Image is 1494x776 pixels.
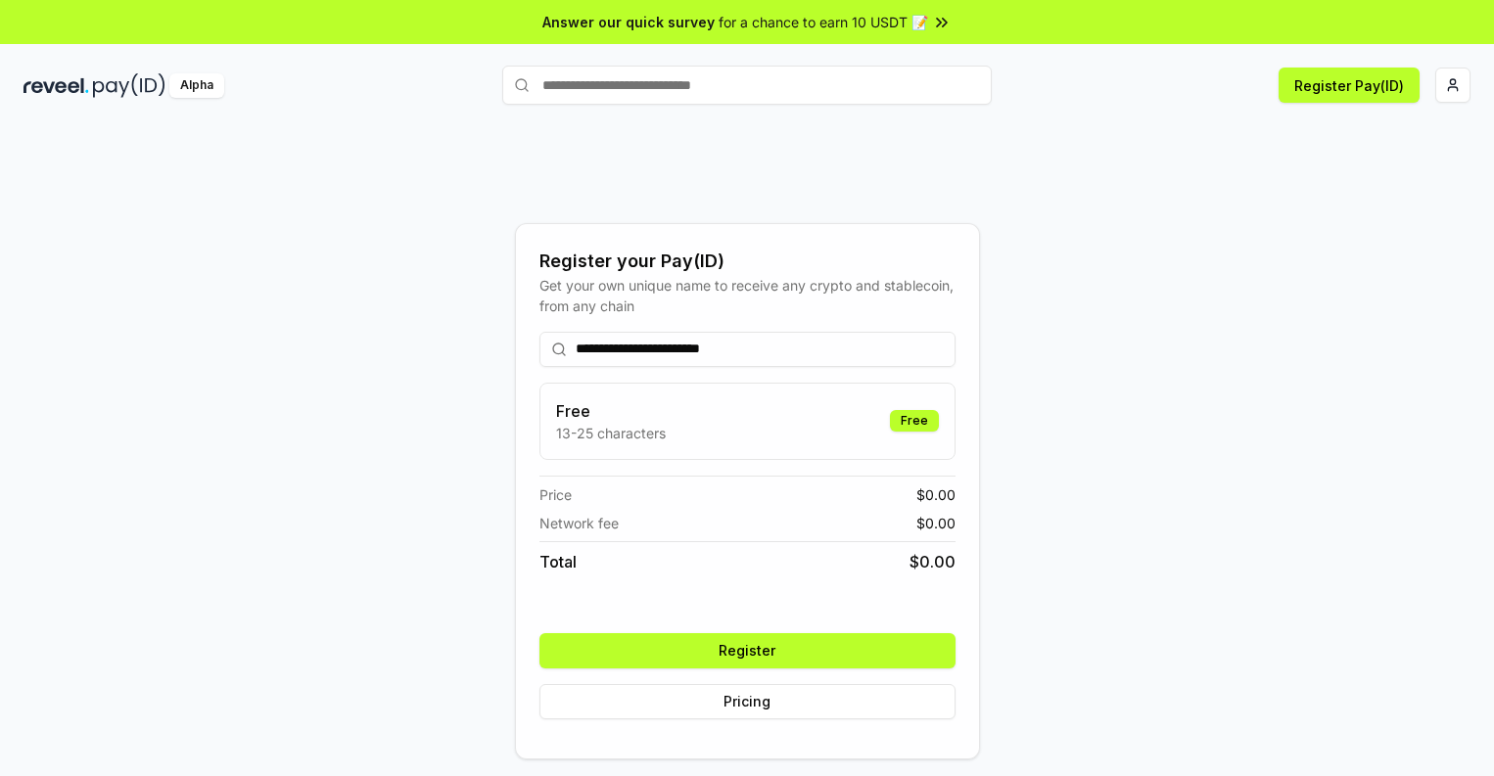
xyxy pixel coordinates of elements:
[539,684,956,719] button: Pricing
[1279,68,1420,103] button: Register Pay(ID)
[539,550,577,573] span: Total
[539,484,572,505] span: Price
[916,513,956,533] span: $ 0.00
[169,73,224,98] div: Alpha
[539,275,956,316] div: Get your own unique name to receive any crypto and stablecoin, from any chain
[93,73,165,98] img: pay_id
[890,410,939,432] div: Free
[539,248,956,275] div: Register your Pay(ID)
[23,73,89,98] img: reveel_dark
[556,399,666,423] h3: Free
[556,423,666,443] p: 13-25 characters
[910,550,956,573] span: $ 0.00
[719,12,928,32] span: for a chance to earn 10 USDT 📝
[539,633,956,668] button: Register
[539,513,619,533] span: Network fee
[542,12,715,32] span: Answer our quick survey
[916,484,956,505] span: $ 0.00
